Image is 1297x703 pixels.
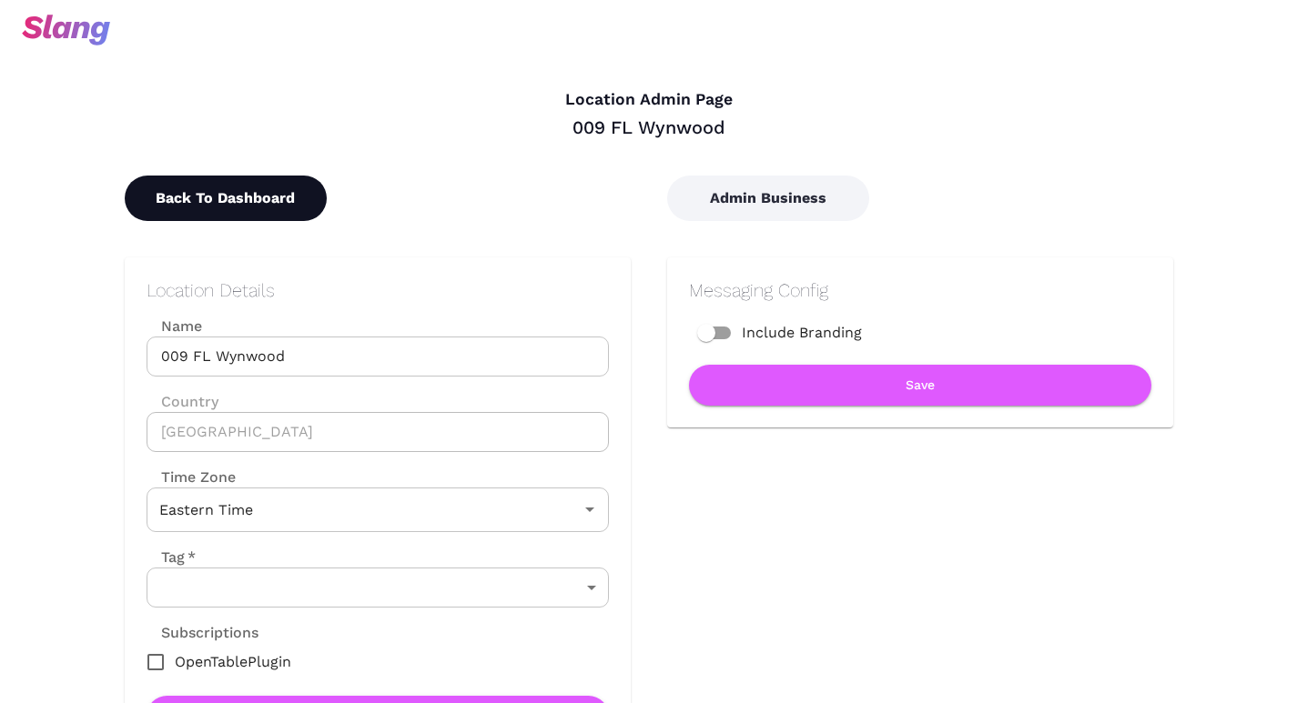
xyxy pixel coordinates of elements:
[742,322,862,344] span: Include Branding
[147,391,609,412] label: Country
[667,189,869,206] a: Admin Business
[125,189,327,206] a: Back To Dashboard
[125,115,1173,139] div: 009 FL Wynwood
[689,365,1151,406] button: Save
[175,651,291,673] span: OpenTablePlugin
[147,547,196,567] label: Tag
[125,176,327,221] button: Back To Dashboard
[22,15,110,45] img: svg+xml;base64,PHN2ZyB3aWR0aD0iOTciIGhlaWdodD0iMzQiIHZpZXdCb3g9IjAgMCA5NyAzNCIgZmlsbD0ibm9uZSIgeG...
[667,176,869,221] button: Admin Business
[147,316,609,336] label: Name
[147,622,258,643] label: Subscriptions
[577,497,603,522] button: Open
[147,279,609,301] h2: Location Details
[147,467,609,487] label: Time Zone
[689,279,1151,301] h2: Messaging Config
[125,90,1173,110] h4: Location Admin Page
